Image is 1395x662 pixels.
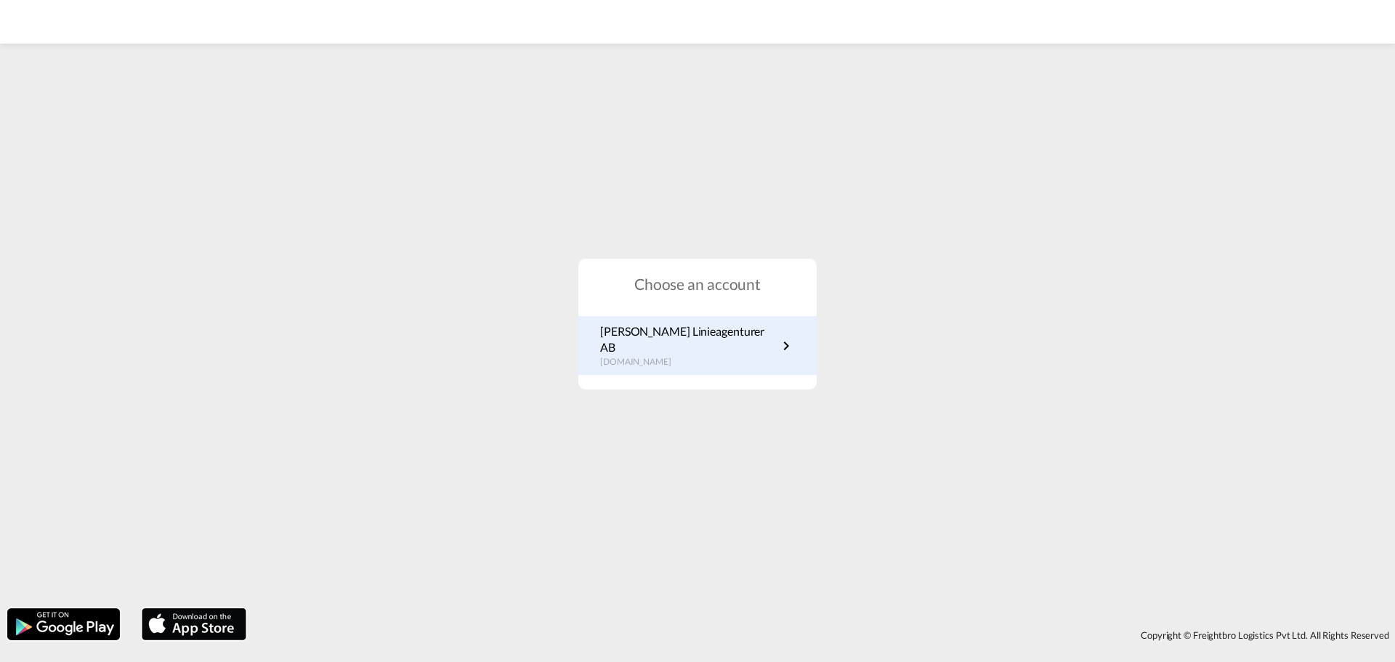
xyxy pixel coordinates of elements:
div: Copyright © Freightbro Logistics Pvt Ltd. All Rights Reserved [254,623,1395,647]
a: [PERSON_NAME] Linieagenturer AB[DOMAIN_NAME] [600,323,795,368]
p: [DOMAIN_NAME] [600,356,777,368]
p: [PERSON_NAME] Linieagenturer AB [600,323,777,356]
h1: Choose an account [578,273,817,294]
md-icon: icon-chevron-right [777,337,795,355]
img: google.png [6,607,121,642]
img: apple.png [140,607,248,642]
